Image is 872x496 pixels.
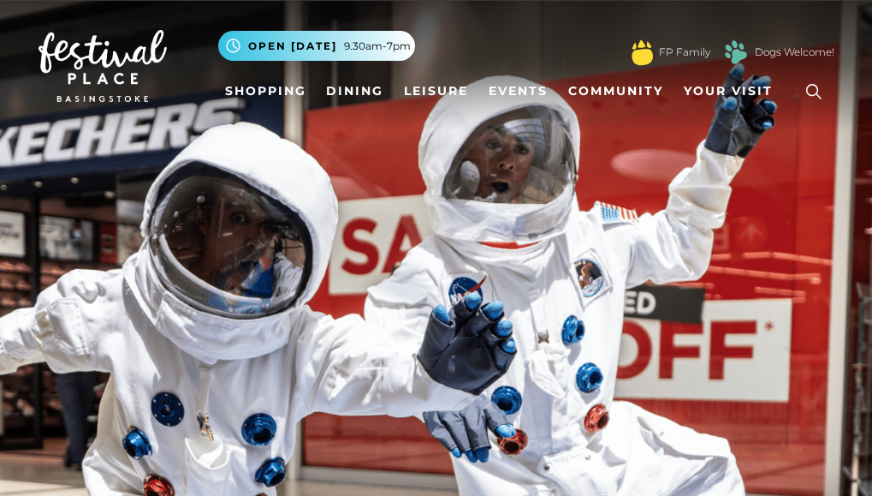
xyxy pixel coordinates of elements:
[677,75,788,107] a: Your Visit
[397,75,475,107] a: Leisure
[319,75,390,107] a: Dining
[218,31,415,61] button: Open [DATE] 9.30am-7pm
[344,39,411,54] span: 9.30am-7pm
[659,45,710,60] a: FP Family
[482,75,555,107] a: Events
[684,82,773,100] span: Your Visit
[755,45,834,60] a: Dogs Welcome!
[561,75,670,107] a: Community
[39,30,167,102] img: Festival Place Logo
[218,75,313,107] a: Shopping
[248,39,337,54] span: Open [DATE]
